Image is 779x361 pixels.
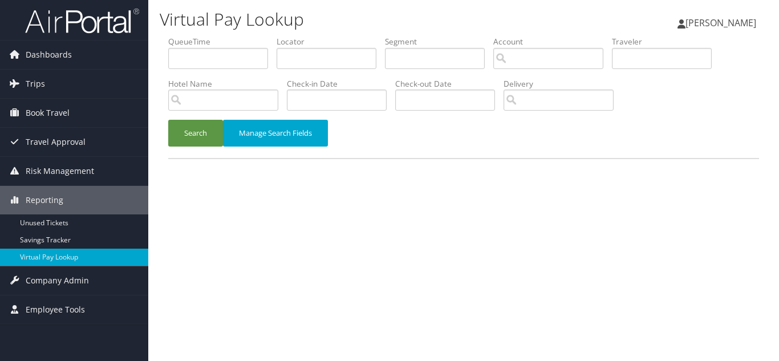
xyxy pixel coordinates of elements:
h1: Virtual Pay Lookup [160,7,565,31]
label: Segment [385,36,493,47]
label: QueueTime [168,36,277,47]
span: Company Admin [26,266,89,295]
label: Check-out Date [395,78,504,90]
button: Search [168,120,223,147]
label: Account [493,36,612,47]
span: Dashboards [26,40,72,69]
span: Reporting [26,186,63,214]
label: Delivery [504,78,622,90]
label: Hotel Name [168,78,287,90]
img: airportal-logo.png [25,7,139,34]
label: Locator [277,36,385,47]
span: Book Travel [26,99,70,127]
span: Travel Approval [26,128,86,156]
span: Risk Management [26,157,94,185]
a: [PERSON_NAME] [677,6,768,40]
span: Employee Tools [26,295,85,324]
button: Manage Search Fields [223,120,328,147]
span: [PERSON_NAME] [685,17,756,29]
span: Trips [26,70,45,98]
label: Check-in Date [287,78,395,90]
label: Traveler [612,36,720,47]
